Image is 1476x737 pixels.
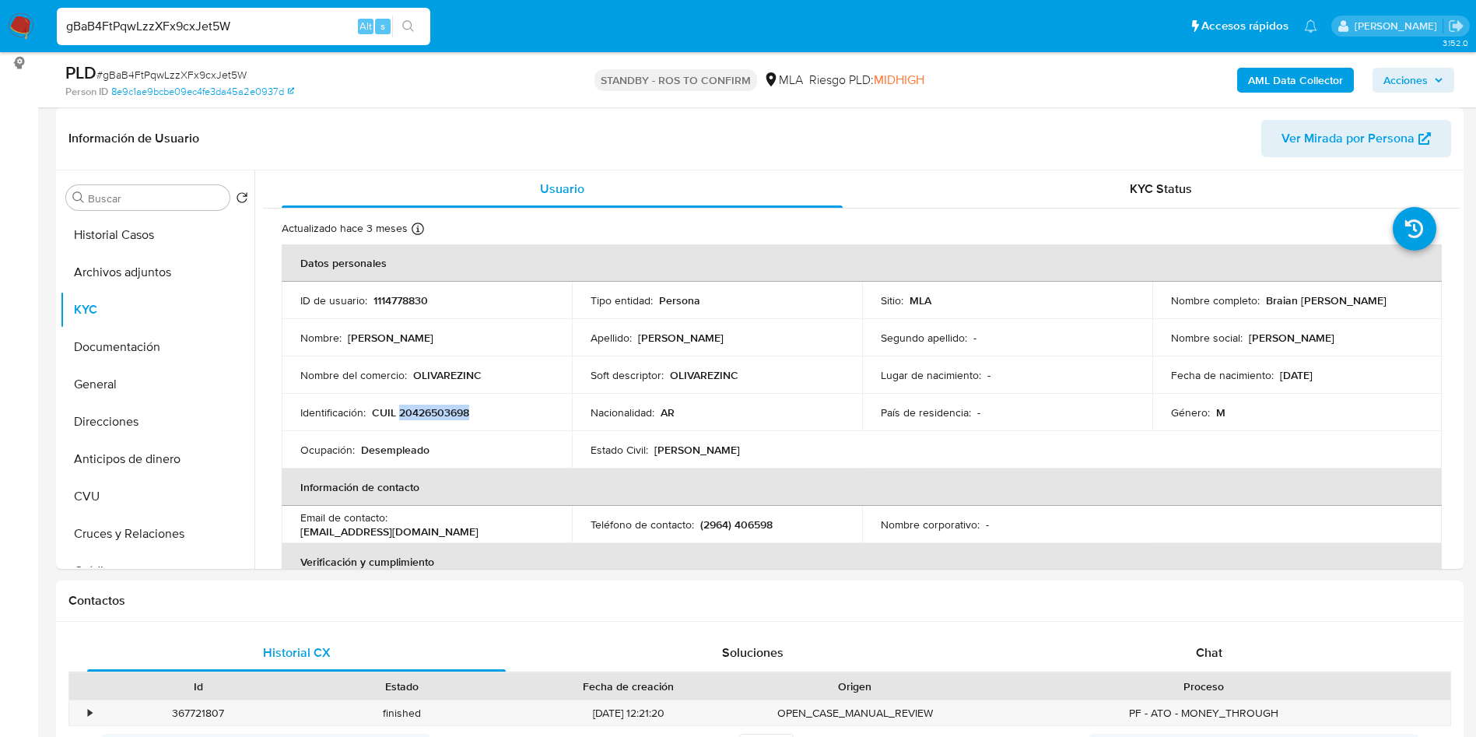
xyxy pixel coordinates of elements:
[60,440,254,478] button: Anticipos de dinero
[96,700,300,726] div: 367721807
[1216,405,1225,419] p: M
[282,469,1442,506] th: Información de contacto
[1443,37,1468,49] span: 3.152.0
[392,16,424,37] button: search-icon
[591,368,664,382] p: Soft descriptor :
[722,644,784,662] span: Soluciones
[594,69,757,91] p: STANDBY - ROS TO CONFIRM
[300,443,355,457] p: Ocupación :
[515,679,742,694] div: Fecha de creación
[1355,19,1443,33] p: yesica.facco@mercadolibre.com
[881,368,981,382] p: Lugar de nacimiento :
[68,131,199,146] h1: Información de Usuario
[1201,18,1288,34] span: Accesos rápidos
[1237,68,1354,93] button: AML Data Collector
[372,405,469,419] p: CUIL 20426503698
[753,700,957,726] div: OPEN_CASE_MANUAL_REVIEW
[764,679,946,694] div: Origen
[654,443,740,457] p: [PERSON_NAME]
[300,525,479,539] p: [EMAIL_ADDRESS][DOMAIN_NAME]
[1280,368,1313,382] p: [DATE]
[60,328,254,366] button: Documentación
[1383,68,1428,93] span: Acciones
[957,700,1450,726] div: PF - ATO - MONEY_THROUGH
[1171,293,1260,307] p: Nombre completo :
[591,443,648,457] p: Estado Civil :
[111,85,294,99] a: 8e9c1ae9bcbe09ec4fe3da45a2e0937d
[300,293,367,307] p: ID de usuario :
[1130,180,1192,198] span: KYC Status
[65,85,108,99] b: Person ID
[987,368,990,382] p: -
[300,405,366,419] p: Identificación :
[311,679,493,694] div: Estado
[763,72,803,89] div: MLA
[57,16,430,37] input: Buscar usuario o caso...
[413,368,482,382] p: OLIVAREZINC
[68,593,1451,609] h1: Contactos
[1171,331,1243,345] p: Nombre social :
[60,254,254,291] button: Archivos adjuntos
[96,67,247,82] span: # gBaB4FtPqwLzzXFx9cxJet5W
[881,518,980,532] p: Nombre corporativo :
[504,700,753,726] div: [DATE] 12:21:20
[60,366,254,403] button: General
[236,191,248,209] button: Volver al orden por defecto
[809,72,924,89] span: Riesgo PLD:
[591,331,632,345] p: Apellido :
[968,679,1439,694] div: Proceso
[1171,405,1210,419] p: Género :
[973,331,976,345] p: -
[359,19,372,33] span: Alt
[638,331,724,345] p: [PERSON_NAME]
[60,515,254,553] button: Cruces y Relaciones
[282,221,408,236] p: Actualizado hace 3 meses
[1248,68,1343,93] b: AML Data Collector
[300,700,504,726] div: finished
[1281,120,1415,157] span: Ver Mirada por Persona
[263,644,331,662] span: Historial CX
[591,293,653,307] p: Tipo entidad :
[1196,644,1222,662] span: Chat
[659,293,700,307] p: Persona
[88,191,223,205] input: Buscar
[591,405,654,419] p: Nacionalidad :
[540,180,584,198] span: Usuario
[670,368,738,382] p: OLIVAREZINC
[300,368,407,382] p: Nombre del comercio :
[88,706,92,721] div: •
[1304,19,1317,33] a: Notificaciones
[700,518,773,532] p: (2964) 406598
[986,518,989,532] p: -
[60,216,254,254] button: Historial Casos
[661,405,675,419] p: AR
[282,543,1442,581] th: Verificación y cumplimiento
[72,191,85,204] button: Buscar
[1249,331,1334,345] p: [PERSON_NAME]
[60,403,254,440] button: Direcciones
[874,71,924,89] span: MIDHIGH
[65,60,96,85] b: PLD
[881,331,967,345] p: Segundo apellido :
[881,405,971,419] p: País de residencia :
[60,478,254,515] button: CVU
[1448,18,1464,34] a: Salir
[1261,120,1451,157] button: Ver Mirada por Persona
[1373,68,1454,93] button: Acciones
[348,331,433,345] p: [PERSON_NAME]
[60,553,254,590] button: Créditos
[1171,368,1274,382] p: Fecha de nacimiento :
[107,679,289,694] div: Id
[910,293,931,307] p: MLA
[591,518,694,532] p: Teléfono de contacto :
[60,291,254,328] button: KYC
[300,511,387,525] p: Email de contacto :
[373,293,428,307] p: 1114778830
[380,19,385,33] span: s
[300,331,342,345] p: Nombre :
[1266,293,1387,307] p: Braian [PERSON_NAME]
[977,405,980,419] p: -
[282,244,1442,282] th: Datos personales
[361,443,429,457] p: Desempleado
[881,293,903,307] p: Sitio :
